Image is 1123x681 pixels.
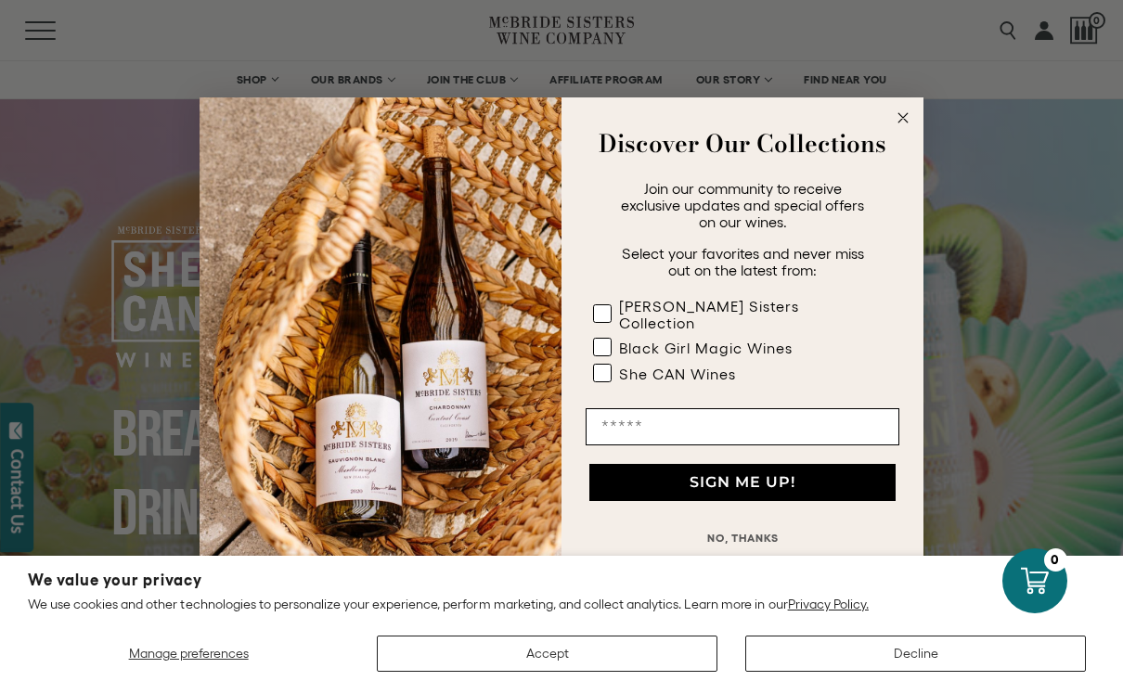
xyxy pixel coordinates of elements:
a: Privacy Policy. [788,597,869,611]
button: NO, THANKS [586,520,899,557]
button: Manage preferences [28,636,349,672]
input: Email [586,408,899,445]
span: Manage preferences [129,646,249,661]
span: Join our community to receive exclusive updates and special offers on our wines. [621,180,864,230]
span: Select your favorites and never miss out on the latest from: [622,245,864,278]
button: SIGN ME UP! [589,464,896,501]
div: 0 [1044,548,1067,572]
strong: Discover Our Collections [599,125,886,161]
div: Black Girl Magic Wines [619,340,793,356]
h2: We value your privacy [28,572,1095,588]
button: Decline [745,636,1086,672]
button: Close dialog [892,107,914,129]
div: She CAN Wines [619,366,736,382]
div: [PERSON_NAME] Sisters Collection [619,298,862,331]
p: We use cookies and other technologies to personalize your experience, perform marketing, and coll... [28,596,1095,612]
button: Accept [377,636,717,672]
img: 42653730-7e35-4af7-a99d-12bf478283cf.jpeg [200,97,561,585]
